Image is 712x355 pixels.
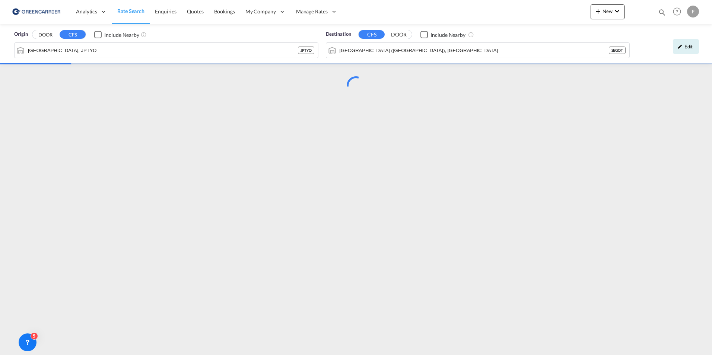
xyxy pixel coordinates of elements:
[671,5,687,19] div: Help
[430,31,465,39] div: Include Nearby
[658,8,666,16] md-icon: icon-magnify
[594,7,603,16] md-icon: icon-plus 400-fg
[60,30,86,39] button: CFS
[326,43,630,58] md-input-container: Gothenburg (Goteborg), SEGOT
[677,44,683,49] md-icon: icon-pencil
[386,31,412,39] button: DOOR
[15,43,318,58] md-input-container: Tokyo, JPTYO
[359,30,385,39] button: CFS
[94,31,139,38] md-checkbox: Checkbox No Ink
[245,8,276,15] span: My Company
[155,8,177,15] span: Enquiries
[117,8,144,14] span: Rate Search
[609,47,626,54] div: SEGOT
[340,45,609,56] input: Search by Port
[298,47,314,54] div: JPTYO
[687,6,699,17] div: F
[468,32,474,38] md-icon: Unchecked: Ignores neighbouring ports when fetching rates.Checked : Includes neighbouring ports w...
[11,3,61,20] img: 609dfd708afe11efa14177256b0082fb.png
[28,45,298,56] input: Search by Port
[594,8,622,14] span: New
[104,31,139,39] div: Include Nearby
[591,4,624,19] button: icon-plus 400-fgNewicon-chevron-down
[296,8,328,15] span: Manage Rates
[76,8,97,15] span: Analytics
[673,39,699,54] div: icon-pencilEdit
[658,8,666,19] div: icon-magnify
[32,31,58,39] button: DOOR
[187,8,203,15] span: Quotes
[326,31,351,38] span: Destination
[141,32,147,38] md-icon: Unchecked: Ignores neighbouring ports when fetching rates.Checked : Includes neighbouring ports w...
[671,5,683,18] span: Help
[214,8,235,15] span: Bookings
[420,31,465,38] md-checkbox: Checkbox No Ink
[14,31,28,38] span: Origin
[613,7,622,16] md-icon: icon-chevron-down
